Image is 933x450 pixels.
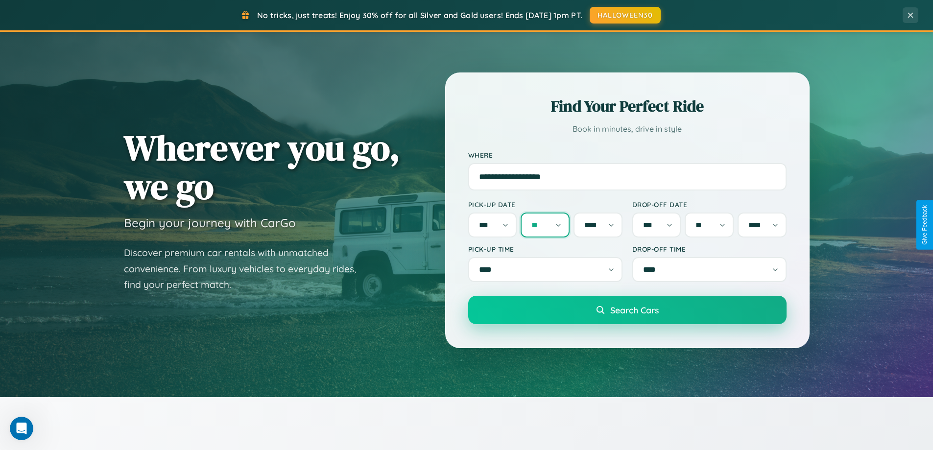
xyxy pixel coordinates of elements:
div: Give Feedback [921,205,928,245]
span: No tricks, just treats! Enjoy 30% off for all Silver and Gold users! Ends [DATE] 1pm PT. [257,10,582,20]
h2: Find Your Perfect Ride [468,95,787,117]
span: Search Cars [610,305,659,315]
label: Where [468,151,787,159]
label: Drop-off Time [632,245,787,253]
h3: Begin your journey with CarGo [124,215,296,230]
label: Pick-up Date [468,200,622,209]
h1: Wherever you go, we go [124,128,400,206]
p: Discover premium car rentals with unmatched convenience. From luxury vehicles to everyday rides, ... [124,245,369,293]
button: HALLOWEEN30 [590,7,661,24]
label: Pick-up Time [468,245,622,253]
button: Search Cars [468,296,787,324]
p: Book in minutes, drive in style [468,122,787,136]
label: Drop-off Date [632,200,787,209]
iframe: Intercom live chat [10,417,33,440]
